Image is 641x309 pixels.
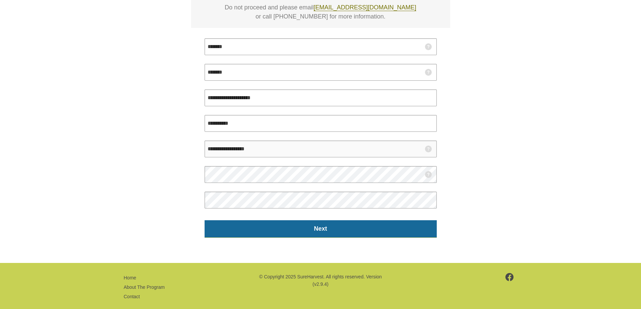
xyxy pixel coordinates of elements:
[124,294,140,299] a: Contact
[314,4,416,11] a: [EMAIL_ADDRESS][DOMAIN_NAME]
[124,284,165,290] a: About The Program
[201,3,440,21] div: Do not proceed and please email or call [PHONE_NUMBER] for more information.
[505,273,514,281] img: footer-facebook.png
[205,220,437,238] a: Next
[258,273,383,288] p: © Copyright 2025 SureHarvest. All rights reserved. Version (v2.9.4)
[124,275,136,280] a: Home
